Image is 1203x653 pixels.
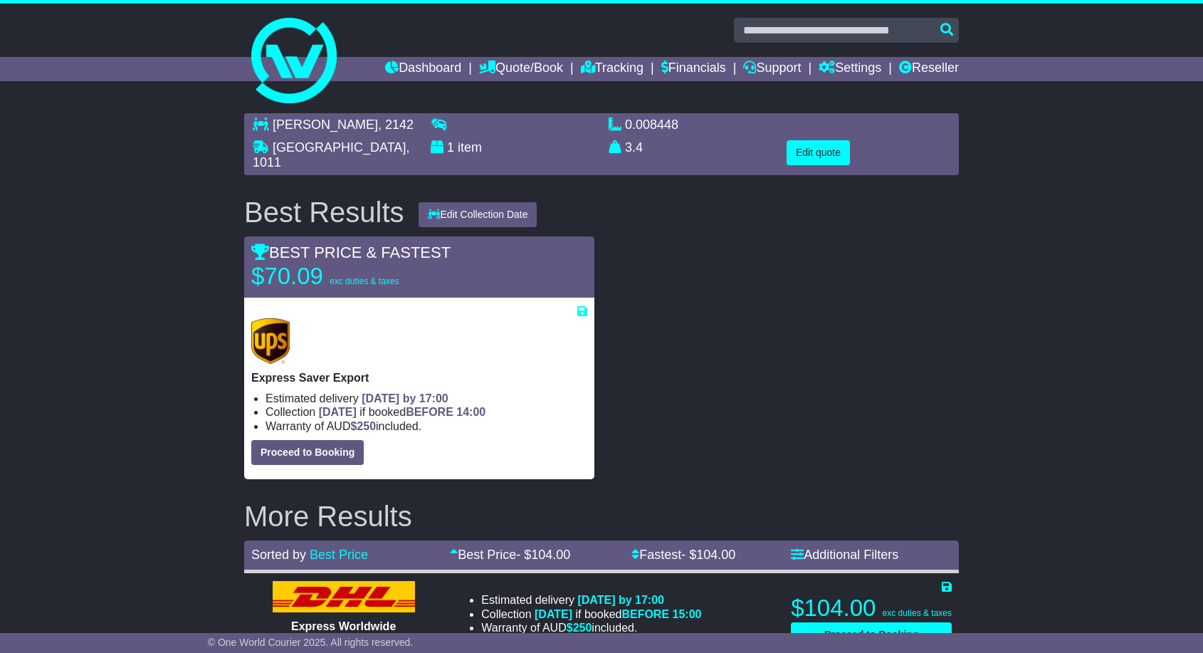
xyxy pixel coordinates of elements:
span: BEFORE [621,608,669,620]
div: Best Results [237,197,411,228]
li: Estimated delivery [481,593,701,607]
span: $ [350,420,376,432]
span: BEFORE [406,406,453,418]
a: Dashboard [385,57,461,81]
span: , 2142 [378,117,414,132]
span: $ [567,622,592,634]
span: - $ [516,548,570,562]
span: 0.008448 [625,117,678,132]
a: Financials [661,57,726,81]
a: Best Price [310,548,368,562]
span: [PERSON_NAME] [273,117,378,132]
p: $104.00 [791,594,952,622]
a: Quote/Book [479,57,563,81]
span: © One World Courier 2025. All rights reserved. [208,637,414,648]
button: Proceed to Booking [251,440,364,465]
span: [DATE] by 17:00 [577,594,664,606]
a: Additional Filters [791,548,898,562]
span: 104.00 [531,548,570,562]
span: 14:00 [456,406,485,418]
button: Edit quote [787,140,850,165]
p: $70.09 [251,262,429,291]
span: - $ [681,548,735,562]
span: 250 [573,622,592,634]
span: [DATE] by 17:00 [362,392,448,404]
span: 104.00 [696,548,735,562]
a: Support [743,57,801,81]
li: Collection [266,405,587,419]
span: [DATE] [535,608,572,620]
li: Collection [481,607,701,621]
button: Proceed to Booking [791,622,952,647]
li: Warranty of AUD included. [481,621,701,634]
span: exc duties & taxes [330,276,399,286]
li: Estimated delivery [266,392,587,405]
img: DHL: Express Worldwide Export [273,581,415,612]
li: Warranty of AUD included. [266,419,587,433]
span: 15:00 [673,608,702,620]
span: Express Worldwide Export [291,620,396,646]
span: [GEOGRAPHIC_DATA] [273,140,406,155]
a: Fastest- $104.00 [631,548,735,562]
span: 1 [447,140,454,155]
a: Best Price- $104.00 [450,548,570,562]
span: [DATE] [319,406,357,418]
a: Reseller [899,57,959,81]
a: Tracking [581,57,643,81]
span: 250 [357,420,376,432]
span: exc duties & taxes [883,608,952,618]
span: if booked [319,406,485,418]
span: item [458,140,482,155]
button: Edit Collection Date [419,202,537,227]
span: 3.4 [625,140,643,155]
h2: More Results [244,501,959,532]
img: UPS (new): Express Saver Export [251,318,290,364]
span: BEST PRICE & FASTEST [251,244,451,261]
a: Settings [819,57,881,81]
span: , 1011 [253,140,409,170]
span: if booked [535,608,701,620]
span: Sorted by [251,548,306,562]
p: Express Saver Export [251,371,587,385]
